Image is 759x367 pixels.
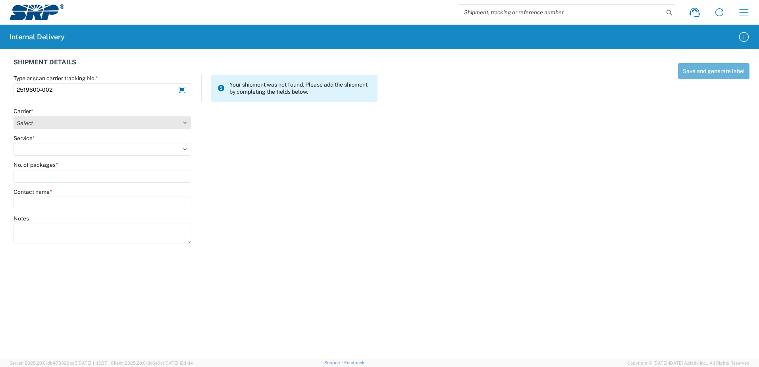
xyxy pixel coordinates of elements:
span: Client: 2025.20.0-8c6e0cf [111,361,193,365]
a: Feedback [344,360,364,365]
label: Contact name [13,188,52,195]
img: srp [10,4,64,20]
label: Notes [13,215,29,222]
label: Service [13,135,35,142]
span: Server: 2025.20.0-db47332bad5 [10,361,107,365]
span: [DATE] 12:11:14 [164,361,193,365]
span: Your shipment was not found. Please add the shipment by completing the fields below. [229,81,371,95]
h2: Internal Delivery [10,32,65,42]
label: No. of packages [13,161,58,168]
label: Type or scan carrier tracking No. [13,75,98,82]
span: Copyright © [DATE]-[DATE] Agistix Inc., All Rights Reserved [627,359,749,367]
a: Support [324,360,344,365]
span: [DATE] 11:13:37 [77,361,107,365]
div: SHIPMENT DETAILS [13,59,378,75]
label: Carrier [13,108,33,115]
input: Shipment, tracking or reference number [458,5,664,20]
